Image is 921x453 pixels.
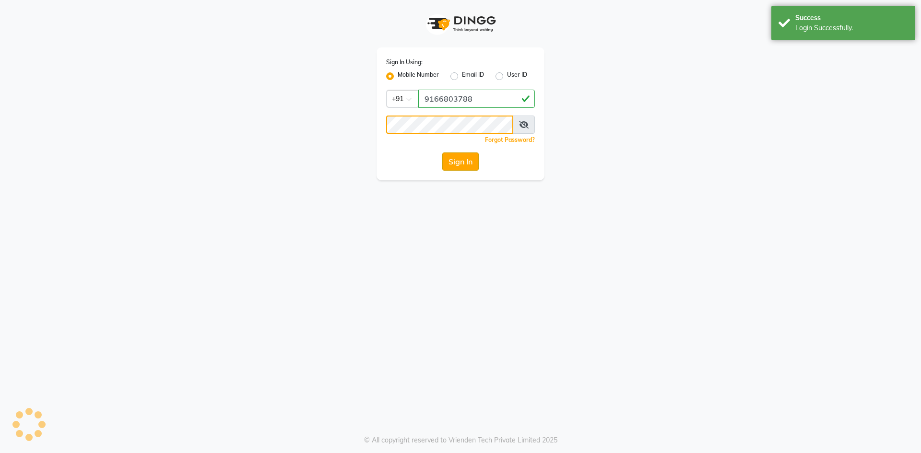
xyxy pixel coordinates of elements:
a: Forgot Password? [485,136,535,143]
img: logo1.svg [422,10,499,38]
label: Mobile Number [398,70,439,82]
input: Username [386,116,513,134]
button: Sign In [442,152,479,171]
div: Success [795,13,908,23]
label: Sign In Using: [386,58,423,67]
label: Email ID [462,70,484,82]
label: User ID [507,70,527,82]
input: Username [418,90,535,108]
div: Login Successfully. [795,23,908,33]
